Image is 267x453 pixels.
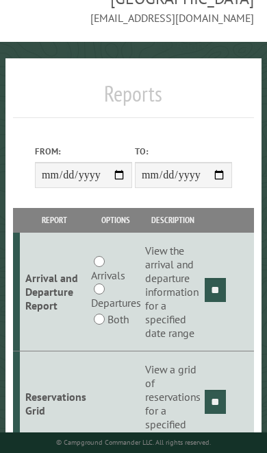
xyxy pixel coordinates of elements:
[13,80,253,118] h1: Reports
[135,145,232,158] label: To:
[20,233,88,351] td: Arrival and Departure Report
[107,311,129,327] label: Both
[88,208,142,232] th: Options
[143,233,203,351] td: View the arrival and departure information for a specified date range
[143,208,203,232] th: Description
[20,208,88,232] th: Report
[56,438,211,447] small: © Campground Commander LLC. All rights reserved.
[91,294,141,311] label: Departures
[91,267,125,283] label: Arrivals
[35,145,132,158] label: From:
